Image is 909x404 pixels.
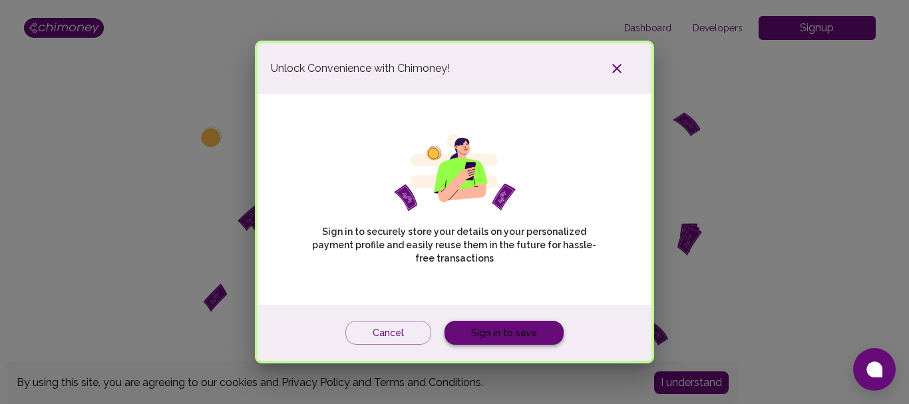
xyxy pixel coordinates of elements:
img: girl phone svg [394,134,516,212]
p: Sign in to securely store your details on your personalized payment profile and easily reuse them... [303,225,605,265]
a: Sign in to save [445,321,564,345]
button: Cancel [345,321,431,345]
span: Unlock Convenience with Chimoney! [271,61,450,77]
button: Open chat window [853,348,896,391]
